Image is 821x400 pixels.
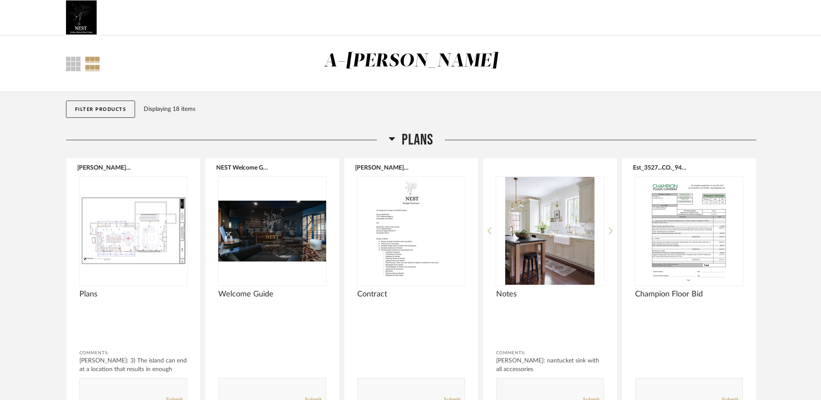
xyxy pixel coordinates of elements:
img: 66686036-b6c6-4663-8f7f-c6259b213059.jpg [66,0,97,35]
span: Plans [79,290,187,299]
span: Welcome Guide [218,290,326,299]
div: [PERSON_NAME]: 3) The island can end at a location that results in enough room to... [79,356,187,382]
div: [PERSON_NAME]: nantucket sink with all accessories [496,356,604,374]
img: undefined [635,177,743,285]
button: [PERSON_NAME] Des... 5 13 PM.pdf [355,164,409,171]
div: Displaying 18 items [144,104,752,114]
span: Notes [496,290,604,299]
img: undefined [357,177,465,285]
button: Est_3527...CO._9492.pdf [633,164,687,171]
img: undefined [496,177,604,285]
img: undefined [79,177,187,285]
button: [PERSON_NAME] [DATE].pdf [77,164,131,171]
img: undefined [218,177,326,285]
span: Champion Floor Bid [635,290,743,299]
div: A-[PERSON_NAME] [324,52,498,70]
span: Contract [357,290,465,299]
span: Plans [402,131,433,149]
div: Comments: [496,349,604,357]
button: Filter Products [66,101,135,118]
div: Comments: [79,349,187,357]
button: NEST Welcome Guide.pdf [216,164,270,171]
